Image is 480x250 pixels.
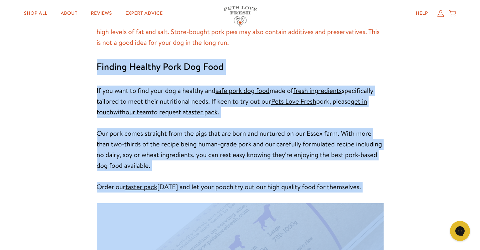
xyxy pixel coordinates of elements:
img: Pets Love Fresh [223,6,257,26]
a: safe pork dog food [215,86,270,95]
a: get in touch [97,97,367,117]
a: Help [410,7,433,20]
span: Order our [DATE] and let your pooch try out our high quality food for themselves. [97,182,361,192]
a: taster pack [125,182,157,192]
span: If you want to find your dog a healthy and made of [97,86,342,95]
iframe: Gorgias live chat messenger [447,219,473,243]
a: our team [125,108,151,117]
a: Reviews [85,7,117,20]
a: fresh ingredients [293,86,342,95]
span: specifically tailored to meet their nutritional needs. If keen to try out our pork, please with t... [97,86,374,117]
a: Pets Love Fresh [271,97,316,106]
a: taster pack [186,108,217,117]
a: Shop All [19,7,53,20]
b: Finding Healthy Pork Dog Food [97,60,224,73]
a: Expert Advice [120,7,168,20]
span: Our pork comes straight from the pigs that are born and nurtured on our Essex farm. With more tha... [97,129,382,170]
a: About [55,7,83,20]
